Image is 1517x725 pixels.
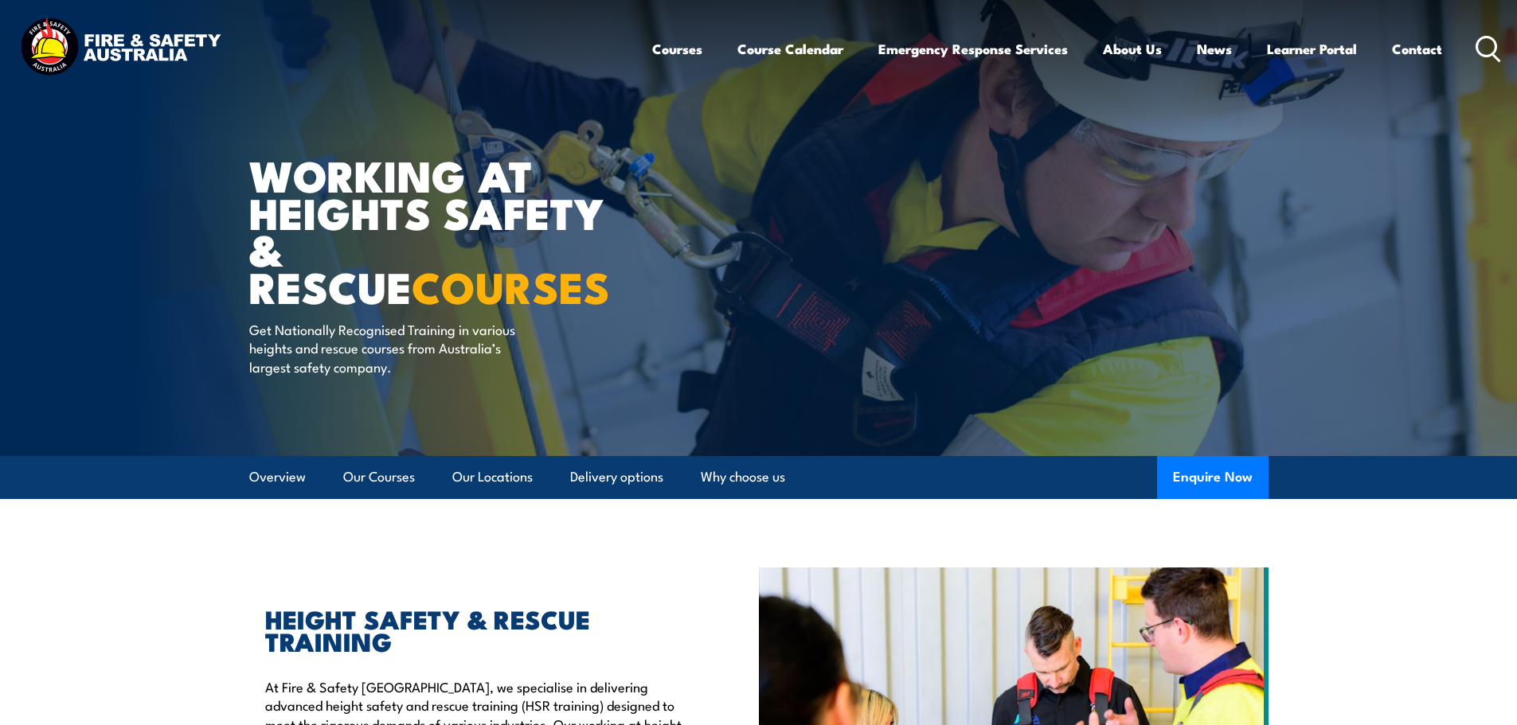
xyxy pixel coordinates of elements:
a: Contact [1392,28,1442,70]
h1: WORKING AT HEIGHTS SAFETY & RESCUE [249,156,643,305]
a: News [1197,28,1232,70]
p: Get Nationally Recognised Training in various heights and rescue courses from Australia’s largest... [249,320,540,376]
a: Delivery options [570,456,663,498]
a: Our Locations [452,456,533,498]
a: Our Courses [343,456,415,498]
a: Learner Portal [1267,28,1357,70]
a: Overview [249,456,306,498]
a: Why choose us [701,456,785,498]
a: About Us [1103,28,1162,70]
button: Enquire Now [1157,456,1269,499]
a: Emergency Response Services [878,28,1068,70]
a: Courses [652,28,702,70]
a: Course Calendar [737,28,843,70]
strong: COURSES [412,252,610,318]
h2: HEIGHT SAFETY & RESCUE TRAINING [265,607,686,652]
